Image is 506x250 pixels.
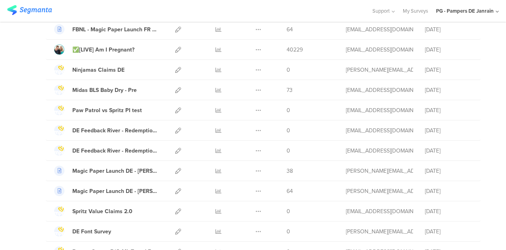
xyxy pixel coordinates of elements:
[54,24,158,34] a: FBNL - Magic Paper Launch FR - JFM´24 - App/Web
[287,126,290,135] span: 0
[346,86,413,94] div: pampidis.a@pg.com
[72,66,125,74] div: Ninjamas Claims DE
[287,147,290,155] span: 0
[72,46,134,54] div: ✅[LIVE] Am I Pregnant?
[287,46,303,54] span: 40229
[54,206,132,216] a: Spritz Value Claims 2.0
[54,44,134,55] a: ✅[LIVE] Am I Pregnant?
[346,25,413,34] div: lunavalverde.l@pg.com
[54,226,111,237] a: DE Font Survey
[425,126,472,135] div: [DATE]
[287,187,293,195] span: 64
[372,7,390,15] span: Support
[346,106,413,115] div: richi.a@pg.com
[346,227,413,236] div: kucharczyk.e@pg.com
[54,145,158,156] a: DE Feedback River - Redemption Group 1 General
[346,207,413,216] div: richi.a@pg.com
[72,147,158,155] div: DE Feedback River - Redemption Group 1 General
[287,86,293,94] span: 73
[346,46,413,54] div: safronova.a.1@pg.com
[425,147,472,155] div: [DATE]
[54,65,125,75] a: Ninjamas Claims DE
[287,25,293,34] span: 64
[72,167,158,175] div: Magic Paper Launch DE - JAS´23 - App PE
[287,106,290,115] span: 0
[425,207,472,216] div: [DATE]
[287,167,293,175] span: 38
[7,5,52,15] img: segmanta logo
[425,25,472,34] div: [DATE]
[72,25,158,34] div: FBNL - Magic Paper Launch FR - JFM´24 - App/Web
[425,66,472,74] div: [DATE]
[425,106,472,115] div: [DATE]
[425,167,472,175] div: [DATE]
[54,186,158,196] a: Magic Paper Launch DE - [PERSON_NAME]´23 - App MP
[425,86,472,94] div: [DATE]
[54,125,158,135] a: DE Feedback River - Redemption Group 2 eCoupons
[72,187,158,195] div: Magic Paper Launch DE - JAS´23 - App MP
[54,105,142,115] a: Paw Patrol vs Spritz PI test
[436,7,494,15] div: PG - Pampers DE Janrain
[72,227,111,236] div: DE Font Survey
[287,207,290,216] span: 0
[346,167,413,175] div: endres.c@pg.com
[346,126,413,135] div: pampidis.a@pg.com
[72,86,137,94] div: Midas BLS Baby Dry - Pre
[72,207,132,216] div: Spritz Value Claims 2.0
[287,227,290,236] span: 0
[346,66,413,74] div: kucharczyk.e@pg.com
[287,66,290,74] span: 0
[425,227,472,236] div: [DATE]
[346,147,413,155] div: pampidis.a@pg.com
[346,187,413,195] div: endres.c@pg.com
[72,106,142,115] div: Paw Patrol vs Spritz PI test
[425,187,472,195] div: [DATE]
[72,126,158,135] div: DE Feedback River - Redemption Group 2 eCoupons
[54,166,158,176] a: Magic Paper Launch DE - [PERSON_NAME]´23 - App PE
[54,85,137,95] a: Midas BLS Baby Dry - Pre
[425,46,472,54] div: [DATE]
